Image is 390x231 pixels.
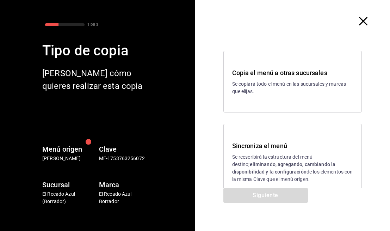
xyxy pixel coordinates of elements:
[42,40,153,61] div: Tipo de copia
[232,141,353,151] h3: Sincroniza el menú
[99,144,153,155] h6: Clave
[232,153,353,183] p: Se reescribirá la estructura del menú destino; de los elementos con la misma Clave que el menú or...
[42,179,96,190] h6: Sucursal
[42,144,96,155] h6: Menú origen
[99,190,153,205] p: El Recado Azul - Borrador
[99,179,153,190] h6: Marca
[87,22,98,27] div: 1 DE 3
[232,80,353,95] p: Se copiará todo el menú en las sucursales y marcas que elijas.
[99,155,153,162] p: ME-1753763256072
[42,67,153,92] div: [PERSON_NAME] cómo quieres realizar esta copia
[232,162,336,175] strong: eliminando, agregando, cambiando la disponibilidad y la configuración
[42,190,96,205] p: El Recado Azul (Borrador)
[42,155,96,162] p: [PERSON_NAME]
[232,68,353,78] h3: Copia el menú a otras sucursales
